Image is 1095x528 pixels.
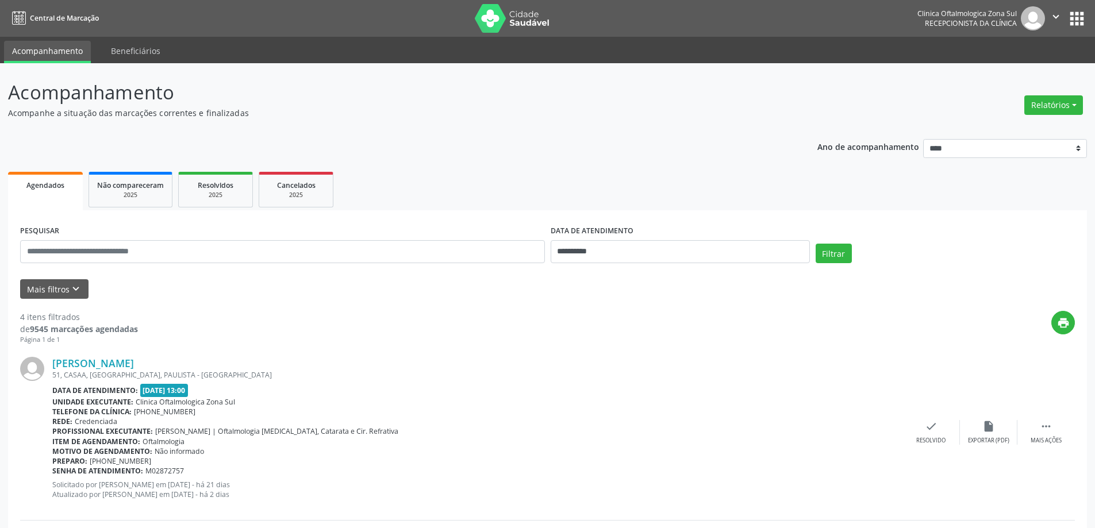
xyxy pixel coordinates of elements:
[8,9,99,28] a: Central de Marcação
[925,18,1017,28] span: Recepcionista da clínica
[1067,9,1087,29] button: apps
[145,466,184,476] span: M02872757
[52,386,138,395] b: Data de atendimento:
[816,244,852,263] button: Filtrar
[97,191,164,199] div: 2025
[52,407,132,417] b: Telefone da clínica:
[52,370,902,380] div: 51, CASAA, [GEOGRAPHIC_DATA], PAULISTA - [GEOGRAPHIC_DATA]
[134,407,195,417] span: [PHONE_NUMBER]
[97,180,164,190] span: Não compareceram
[8,107,763,119] p: Acompanhe a situação das marcações correntes e finalizadas
[143,437,185,446] span: Oftalmologia
[20,311,138,323] div: 4 itens filtrados
[70,283,82,295] i: keyboard_arrow_down
[155,446,204,456] span: Não informado
[75,417,117,426] span: Credenciada
[4,41,91,63] a: Acompanhamento
[1050,10,1062,23] i: 
[817,139,919,153] p: Ano de acompanhamento
[1057,317,1070,329] i: print
[277,180,316,190] span: Cancelados
[20,335,138,345] div: Página 1 de 1
[20,222,59,240] label: PESQUISAR
[1040,420,1052,433] i: 
[1045,6,1067,30] button: 
[8,78,763,107] p: Acompanhamento
[916,437,946,445] div: Resolvido
[52,397,133,407] b: Unidade executante:
[26,180,64,190] span: Agendados
[20,279,89,299] button: Mais filtroskeyboard_arrow_down
[52,426,153,436] b: Profissional executante:
[1021,6,1045,30] img: img
[30,323,138,334] strong: 9545 marcações agendadas
[20,357,44,381] img: img
[52,417,72,426] b: Rede:
[52,480,902,499] p: Solicitado por [PERSON_NAME] em [DATE] - há 21 dias Atualizado por [PERSON_NAME] em [DATE] - há 2...
[52,446,152,456] b: Motivo de agendamento:
[917,9,1017,18] div: Clinica Oftalmologica Zona Sul
[52,437,140,446] b: Item de agendamento:
[551,222,633,240] label: DATA DE ATENDIMENTO
[198,180,233,190] span: Resolvidos
[187,191,244,199] div: 2025
[20,323,138,335] div: de
[267,191,325,199] div: 2025
[90,456,151,466] span: [PHONE_NUMBER]
[1051,311,1075,334] button: print
[52,357,134,369] a: [PERSON_NAME]
[140,384,189,397] span: [DATE] 13:00
[925,420,938,433] i: check
[982,420,995,433] i: insert_drive_file
[1024,95,1083,115] button: Relatórios
[103,41,168,61] a: Beneficiários
[52,466,143,476] b: Senha de atendimento:
[155,426,398,436] span: [PERSON_NAME] | Oftalmologia [MEDICAL_DATA], Catarata e Cir. Refrativa
[968,437,1009,445] div: Exportar (PDF)
[136,397,235,407] span: Clinica Oftalmologica Zona Sul
[30,13,99,23] span: Central de Marcação
[52,456,87,466] b: Preparo:
[1031,437,1062,445] div: Mais ações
